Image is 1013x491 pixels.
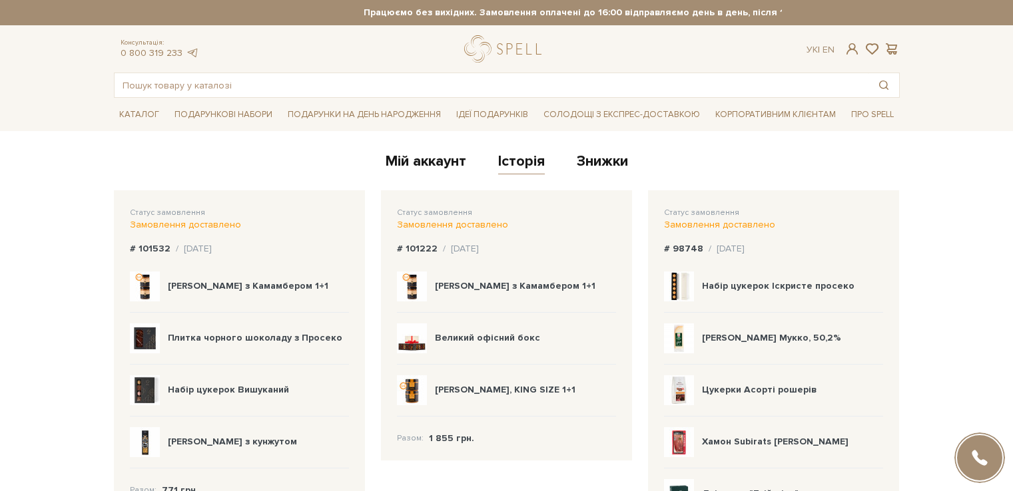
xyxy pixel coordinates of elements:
div: Ук [807,44,835,56]
b: Великий офісний бокс [435,332,540,343]
img: Набір цукерок Вишуканий [130,375,160,405]
img: Плитка чорного шоколаду з Просеко [130,323,160,353]
b: Набір цукерок Вишуканий [168,384,289,395]
div: Замовлення доставлено [664,219,883,231]
a: En [823,44,835,55]
b: [PERSON_NAME] з Камамбером 1+1 [168,280,328,291]
div: / [DATE] [176,243,212,255]
a: 0 800 319 233 [121,47,182,59]
span: | [818,44,820,55]
b: Набір цукерок Іскристе просеко [702,280,854,291]
button: Пошук товару у каталозі [868,73,899,97]
img: Солона карамель, KING SIZE 1+1 [397,375,427,405]
img: Набір цукерок Іскристе просеко [664,271,694,301]
b: Хамон Subirats [PERSON_NAME] [702,436,848,447]
a: telegram [186,47,199,59]
b: [PERSON_NAME], KING SIZE 1+1 [435,384,575,395]
img: Хамон Subirats Serrano [664,427,694,457]
div: Замовлення доставлено [397,219,616,231]
img: Карамель з Камамбером 1+1 [130,271,160,301]
div: Замовлення доставлено [130,219,349,231]
b: [PERSON_NAME] з кунжутом [168,436,297,447]
a: Знижки [577,152,628,174]
b: [PERSON_NAME] з Камамбером 1+1 [435,280,595,291]
span: Разом: [397,432,424,444]
b: # 101532 [130,243,170,254]
a: Мій аккаунт [386,152,466,174]
input: Пошук товару у каталозі [115,73,868,97]
img: Великий офісний бокс [397,323,427,353]
img: Цукерки Асорті рошерів [664,375,694,405]
div: / [DATE] [443,243,479,255]
img: Грісіні з кунжутом [130,427,160,457]
a: Солодощі з експрес-доставкою [538,103,705,126]
div: / [DATE] [709,243,745,255]
span: Подарункові набори [169,104,278,125]
a: Корпоративним клієнтам [710,103,841,126]
b: Цукерки Асорті рошерів [702,384,817,395]
b: 1 855 грн. [429,432,474,444]
a: logo [464,35,547,63]
span: Ідеї подарунків [451,104,533,125]
span: Подарунки на День народження [282,104,446,125]
span: Консультація: [121,39,199,47]
b: # 101222 [397,243,438,254]
span: Про Spell [846,104,899,125]
b: [PERSON_NAME] Мукко, 50,2% [702,332,841,343]
b: Плитка чорного шоколаду з Просеко [168,332,342,343]
span: Статус замовлення [664,208,739,218]
span: Статус замовлення [397,208,472,218]
b: # 98748 [664,243,703,254]
img: Сир фермерський Мукко, 50,2% [664,323,694,353]
span: Статус замовлення [130,208,205,218]
span: Каталог [114,104,165,125]
img: Карамель з Камамбером 1+1 [397,271,427,301]
a: Історія [498,152,545,174]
